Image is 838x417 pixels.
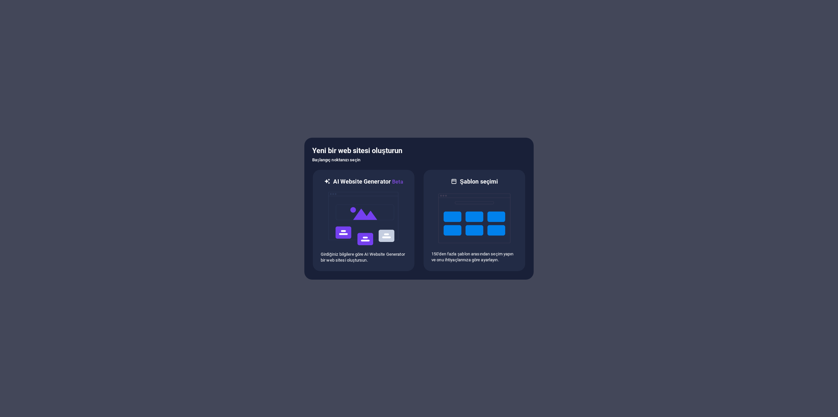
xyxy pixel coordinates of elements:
h6: Şablon seçimi [460,178,498,186]
span: Beta [391,179,403,185]
p: 150'den fazla şablon arasından seçim yapın ve onu ihtiyaçlarınıza göre ayarlayın. [431,251,517,263]
div: AI Website GeneratorBetaaiGirdiğiniz bilgilere göre AI Website Generator bir web sitesi oluştursun. [312,169,415,272]
p: Girdiğiniz bilgilere göre AI Website Generator bir web sitesi oluştursun. [321,251,407,263]
h6: Başlangıç noktanızı seçin [312,156,526,164]
h5: Yeni bir web sitesi oluşturun [312,146,526,156]
h6: AI Website Generator [333,178,403,186]
div: Şablon seçimi150'den fazla şablon arasından seçim yapın ve onu ihtiyaçlarınıza göre ayarlayın. [423,169,526,272]
img: ai [328,186,400,251]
